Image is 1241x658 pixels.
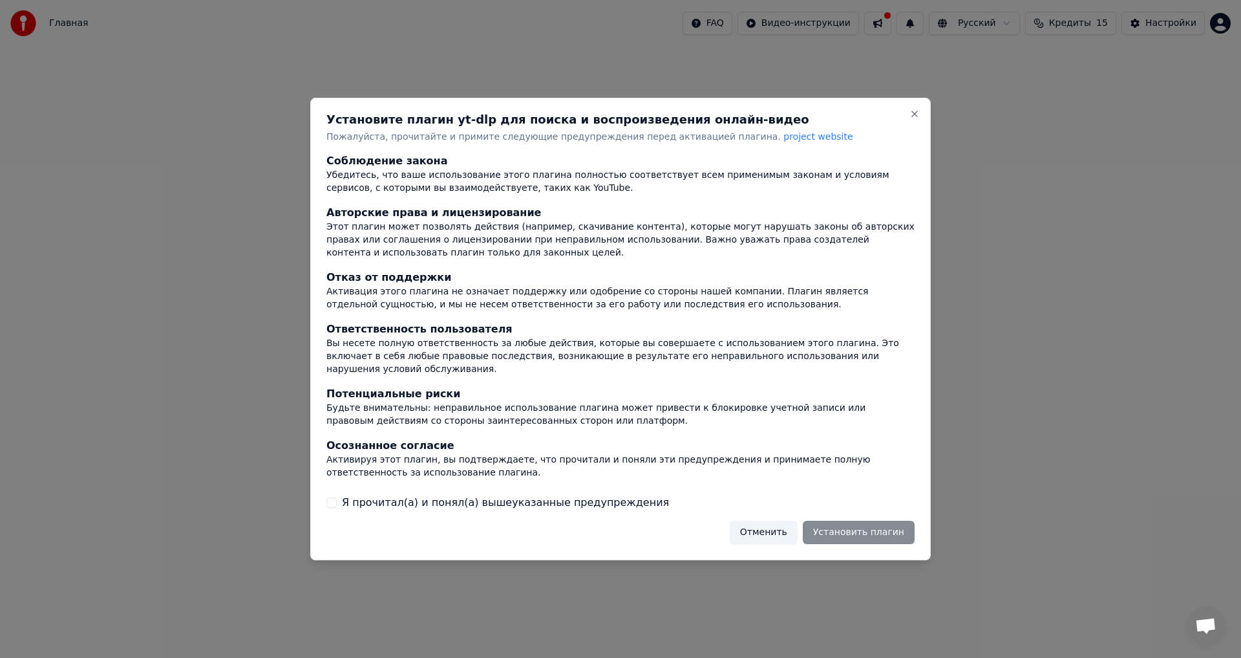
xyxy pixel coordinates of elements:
[730,521,798,544] button: Отменить
[342,495,669,510] label: Я прочитал(а) и понял(а) вышеуказанные предупреждения
[326,221,915,260] div: Этот плагин может позволять действия (например, скачивание контента), которые могут нарушать зако...
[783,131,853,142] span: project website
[326,402,915,428] div: Будьте внимательны: неправильное использование плагина может привести к блокировке учетной записи...
[326,438,915,454] div: Осознанное согласие
[326,170,915,195] div: Убедитесь, что ваше использование этого плагина полностью соответствует всем применимым законам и...
[326,286,915,312] div: Активация этого плагина не означает поддержку или одобрение со стороны нашей компании. Плагин явл...
[326,114,915,126] h2: Установите плагин yt-dlp для поиска и воспроизведения онлайн-видео
[326,206,915,221] div: Авторские права и лицензирование
[326,322,915,337] div: Ответственность пользователя
[326,454,915,479] div: Активируя этот плагин, вы подтверждаете, что прочитали и поняли эти предупреждения и принимаете п...
[326,270,915,286] div: Отказ от поддержки
[326,154,915,170] div: Соблюдение закона
[326,337,915,376] div: Вы несете полную ответственность за любые действия, которые вы совершаете с использованием этого ...
[326,131,915,144] p: Пожалуйста, прочитайте и примите следующие предупреждения перед активацией плагина.
[326,386,915,402] div: Потенциальные риски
